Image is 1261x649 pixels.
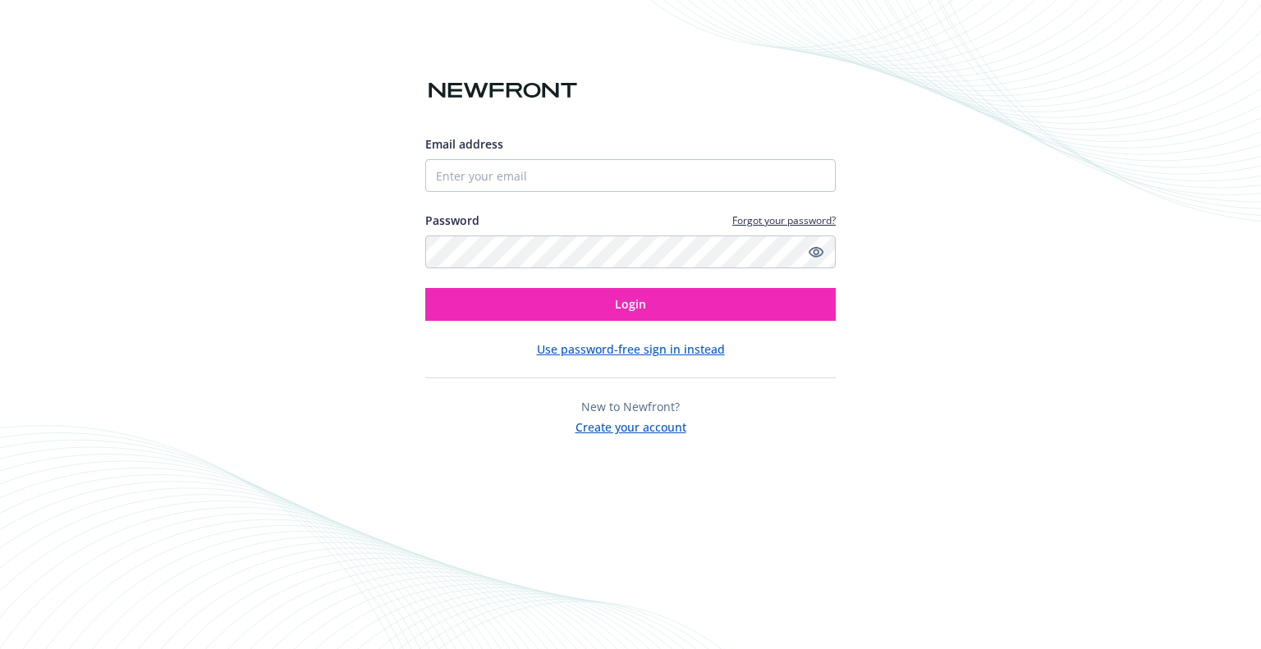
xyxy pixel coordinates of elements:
[581,399,680,414] span: New to Newfront?
[425,288,836,321] button: Login
[425,76,580,105] img: Newfront logo
[425,159,836,192] input: Enter your email
[615,296,646,312] span: Login
[732,213,836,227] a: Forgot your password?
[575,415,686,436] button: Create your account
[806,242,826,262] a: Show password
[537,340,725,358] button: Use password-free sign in instead
[425,136,503,152] span: Email address
[425,235,836,268] input: Enter your password
[425,212,479,229] label: Password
